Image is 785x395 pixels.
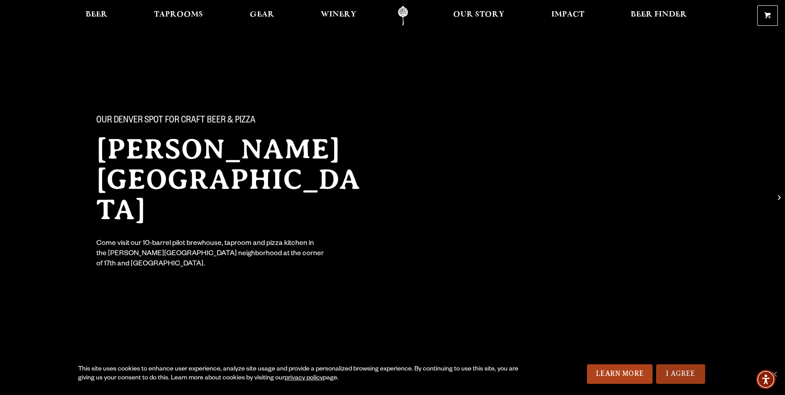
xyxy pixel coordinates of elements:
[250,11,274,18] span: Gear
[148,6,209,26] a: Taprooms
[551,11,584,18] span: Impact
[80,6,113,26] a: Beer
[285,375,323,382] a: privacy policy
[545,6,590,26] a: Impact
[96,115,256,127] span: Our Denver spot for craft beer & pizza
[631,11,687,18] span: Beer Finder
[656,364,705,384] a: I Agree
[587,364,653,384] a: Learn More
[386,6,420,26] a: Odell Home
[78,365,522,383] div: This site uses cookies to enhance user experience, analyze site usage and provide a personalized ...
[447,6,510,26] a: Our Story
[315,6,362,26] a: Winery
[453,11,504,18] span: Our Story
[756,370,776,389] div: Accessibility Menu
[154,11,203,18] span: Taprooms
[86,11,107,18] span: Beer
[96,134,375,225] h2: [PERSON_NAME][GEOGRAPHIC_DATA]
[96,239,325,270] div: Come visit our 10-barrel pilot brewhouse, taproom and pizza kitchen in the [PERSON_NAME][GEOGRAPH...
[625,6,693,26] a: Beer Finder
[321,11,356,18] span: Winery
[244,6,280,26] a: Gear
